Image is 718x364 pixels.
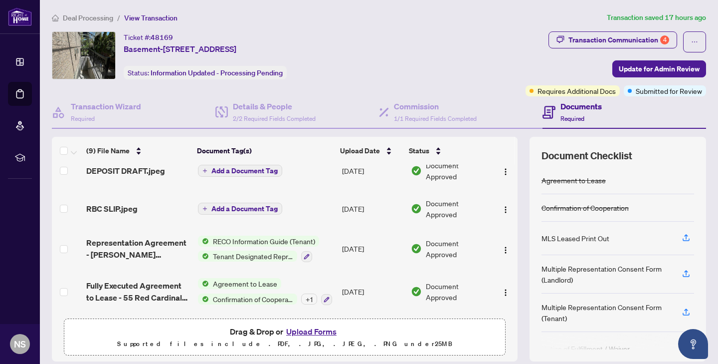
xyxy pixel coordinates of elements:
[202,168,207,173] span: plus
[86,280,190,304] span: Fully Executed Agreement to Lease - 55 Red Cardinal Trail Basement.pdf
[86,237,190,261] span: Representation Agreement - [PERSON_NAME] [PERSON_NAME].pdf
[405,137,491,165] th: Status
[86,203,138,215] span: RBC SLIP.jpeg
[117,12,120,23] li: /
[409,145,429,156] span: Status
[498,284,514,300] button: Logo
[607,12,706,23] article: Transaction saved 17 hours ago
[86,165,165,177] span: DEPOSIT DRAFT.jpeg
[211,167,278,174] span: Add a Document Tag
[124,66,287,79] div: Status:
[198,202,282,215] button: Add a Document Tag
[301,294,317,305] div: + 1
[541,202,629,213] div: Confirmation of Cooperation
[426,238,489,260] span: Document Approved
[338,228,407,271] td: [DATE]
[411,286,422,297] img: Document Status
[209,278,281,289] span: Agreement to Lease
[71,115,95,122] span: Required
[209,294,297,305] span: Confirmation of Cooperation
[568,32,669,48] div: Transaction Communication
[541,149,632,163] span: Document Checklist
[211,205,278,212] span: Add a Document Tag
[541,263,670,285] div: Multiple Representation Consent Form (Landlord)
[502,289,510,297] img: Logo
[151,33,173,42] span: 48169
[124,13,178,22] span: View Transaction
[198,294,209,305] img: Status Icon
[198,278,209,289] img: Status Icon
[64,319,505,356] span: Drag & Drop orUpload FormsSupported files include .PDF, .JPG, .JPEG, .PNG under25MB
[8,7,32,26] img: logo
[209,236,319,247] span: RECO Information Guide (Tenant)
[198,165,282,177] button: Add a Document Tag
[63,13,113,22] span: Deal Processing
[336,137,404,165] th: Upload Date
[691,38,698,45] span: ellipsis
[426,198,489,220] span: Document Approved
[338,270,407,313] td: [DATE]
[498,241,514,257] button: Logo
[394,100,477,112] h4: Commission
[411,243,422,254] img: Document Status
[538,85,616,96] span: Requires Additional Docs
[498,163,514,179] button: Logo
[560,100,602,112] h4: Documents
[124,43,236,55] span: Basement-[STREET_ADDRESS]
[70,338,499,350] p: Supported files include .PDF, .JPG, .JPEG, .PNG under 25 MB
[86,145,130,156] span: (9) File Name
[198,278,332,305] button: Status IconAgreement to LeaseStatus IconConfirmation of Cooperation+1
[209,251,297,262] span: Tenant Designated Representation Agreement
[502,168,510,176] img: Logo
[541,302,670,324] div: Multiple Representation Consent Form (Tenant)
[541,175,606,186] div: Agreement to Lease
[426,281,489,303] span: Document Approved
[71,100,141,112] h4: Transaction Wizard
[193,137,336,165] th: Document Tag(s)
[502,206,510,214] img: Logo
[678,329,708,359] button: Open asap
[52,32,115,79] img: IMG-N12306141_1.jpg
[338,152,407,190] td: [DATE]
[498,201,514,217] button: Logo
[198,164,282,177] button: Add a Document Tag
[612,60,706,77] button: Update for Admin Review
[151,68,283,77] span: Information Updated - Processing Pending
[619,61,700,77] span: Update for Admin Review
[198,236,319,263] button: Status IconRECO Information Guide (Tenant)Status IconTenant Designated Representation Agreement
[230,325,340,338] span: Drag & Drop or
[124,31,173,43] div: Ticket #:
[283,325,340,338] button: Upload Forms
[548,31,677,48] button: Transaction Communication4
[338,190,407,228] td: [DATE]
[340,145,380,156] span: Upload Date
[660,35,669,44] div: 4
[541,233,609,244] div: MLS Leased Print Out
[426,160,489,182] span: Document Approved
[198,203,282,215] button: Add a Document Tag
[560,115,584,122] span: Required
[202,206,207,211] span: plus
[411,203,422,214] img: Document Status
[52,14,59,21] span: home
[82,137,193,165] th: (9) File Name
[233,115,316,122] span: 2/2 Required Fields Completed
[198,251,209,262] img: Status Icon
[394,115,477,122] span: 1/1 Required Fields Completed
[233,100,316,112] h4: Details & People
[502,246,510,254] img: Logo
[411,165,422,176] img: Document Status
[14,337,26,351] span: NS
[198,236,209,247] img: Status Icon
[636,85,702,96] span: Submitted for Review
